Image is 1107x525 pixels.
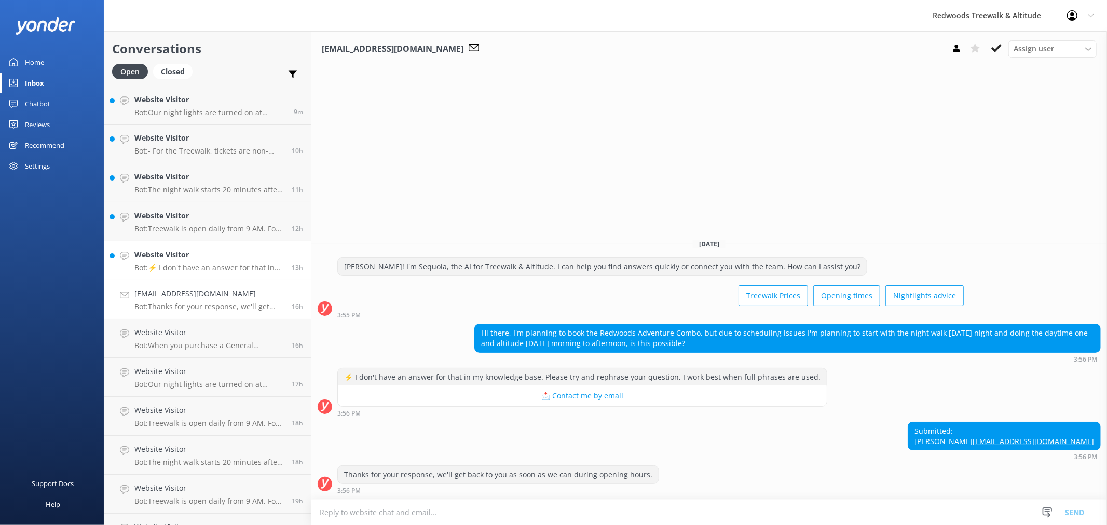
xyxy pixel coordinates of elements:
a: Website VisitorBot:The night walk starts 20 minutes after sunset. For specific closing times, ple... [104,436,311,475]
h4: Website Visitor [134,327,284,338]
div: Settings [25,156,50,176]
h4: Website Visitor [134,444,284,455]
h4: Website Visitor [134,171,284,183]
div: Open [112,64,148,79]
button: Opening times [813,285,880,306]
div: Hi there, I'm planning to book the Redwoods Adventure Combo, but due to scheduling issues I'm pla... [475,324,1100,352]
p: Bot: Treewalk is open daily from 9 AM. For last ticket sold times, please check our website FAQs ... [134,419,284,428]
a: Website VisitorBot:Our night lights are turned on at sunset, and the night walk starts 20 minutes... [104,86,311,125]
div: 03:56pm 12-Aug-2025 (UTC +12:00) Pacific/Auckland [337,409,827,417]
p: Bot: Our night lights are turned on at sunset, and the night walk starts 20 minutes thereafter. W... [134,108,286,117]
div: Reviews [25,114,50,135]
div: 03:55pm 12-Aug-2025 (UTC +12:00) Pacific/Auckland [337,311,964,319]
p: Bot: ⚡ I don't have an answer for that in my knowledge base. Please try and rephrase your questio... [134,263,284,272]
p: Bot: Thanks for your response, we'll get back to you as soon as we can during opening hours. [134,302,284,311]
p: Bot: Our night lights are turned on at sunset, and the night walk starts 20 minutes thereafter. W... [134,380,284,389]
h4: Website Visitor [134,482,284,494]
div: [PERSON_NAME]! I'm Sequoia, the AI for Treewalk & Altitude. I can help you find answers quickly o... [338,258,867,275]
div: Closed [153,64,193,79]
h4: [EMAIL_ADDRESS][DOMAIN_NAME] [134,288,284,299]
h2: Conversations [112,39,303,59]
span: 03:12pm 12-Aug-2025 (UTC +12:00) Pacific/Auckland [292,380,303,389]
h4: Website Visitor [134,210,284,222]
p: Bot: - For the Treewalk, tickets are non-refundable and non-transferable. However, tickets and pa... [134,146,284,156]
div: 03:56pm 12-Aug-2025 (UTC +12:00) Pacific/Auckland [337,487,659,494]
p: Bot: Treewalk is open daily from 9 AM. For last ticket sold times, please check our website FAQs ... [134,496,284,506]
img: yonder-white-logo.png [16,17,75,34]
div: Home [25,52,44,73]
a: Open [112,65,153,77]
a: [EMAIL_ADDRESS][DOMAIN_NAME]Bot:Thanks for your response, we'll get back to you as soon as we can... [104,280,311,319]
span: 01:57pm 12-Aug-2025 (UTC +12:00) Pacific/Auckland [292,458,303,466]
a: Website VisitorBot:- For the Treewalk, tickets are non-refundable and non-transferable. However, ... [104,125,311,163]
a: Website VisitorBot:The night walk starts 20 minutes after sunset. You can check the sunset times ... [104,163,311,202]
span: 07:57pm 12-Aug-2025 (UTC +12:00) Pacific/Auckland [292,224,303,233]
div: Inbox [25,73,44,93]
a: Website VisitorBot:Treewalk is open daily from 9 AM. For last ticket sold times, please check our... [104,475,311,514]
h4: Website Visitor [134,249,284,260]
div: Chatbot [25,93,50,114]
button: 📩 Contact me by email [338,385,827,406]
span: 08:58pm 12-Aug-2025 (UTC +12:00) Pacific/Auckland [292,185,303,194]
span: 03:53pm 12-Aug-2025 (UTC +12:00) Pacific/Auckland [292,341,303,350]
div: Thanks for your response, we'll get back to you as soon as we can during opening hours. [338,466,659,483]
div: Support Docs [32,473,74,494]
span: 03:56pm 12-Aug-2025 (UTC +12:00) Pacific/Auckland [292,302,303,311]
h4: Website Visitor [134,94,286,105]
span: 10:10pm 12-Aug-2025 (UTC +12:00) Pacific/Auckland [292,146,303,155]
span: 02:22pm 12-Aug-2025 (UTC +12:00) Pacific/Auckland [292,419,303,427]
span: 01:33pm 12-Aug-2025 (UTC +12:00) Pacific/Auckland [292,496,303,505]
div: Assign User [1008,40,1097,57]
p: Bot: The night walk starts 20 minutes after sunset. For specific closing times, please check the ... [134,458,284,467]
a: Website VisitorBot:Treewalk is open daily from 9 AM. For last ticket sold times, please check our... [104,202,311,241]
strong: 3:56 PM [337,410,361,417]
button: Treewalk Prices [739,285,808,306]
a: Website VisitorBot:⚡ I don't have an answer for that in my knowledge base. Please try and rephras... [104,241,311,280]
strong: 3:56 PM [1074,356,1097,363]
span: 06:54pm 12-Aug-2025 (UTC +12:00) Pacific/Auckland [292,263,303,272]
h4: Website Visitor [134,366,284,377]
h4: Website Visitor [134,405,284,416]
p: Bot: When you purchase a General Admission ticket online, it is valid for up to 12 months from th... [134,341,284,350]
h4: Website Visitor [134,132,284,144]
a: Closed [153,65,198,77]
div: Submitted: [PERSON_NAME] [908,422,1100,450]
span: Assign user [1014,43,1054,54]
div: Help [46,494,60,515]
a: Website VisitorBot:Treewalk is open daily from 9 AM. For last ticket sold times, please check our... [104,397,311,436]
a: Website VisitorBot:When you purchase a General Admission ticket online, it is valid for up to 12 ... [104,319,311,358]
strong: 3:56 PM [1074,454,1097,460]
div: 03:56pm 12-Aug-2025 (UTC +12:00) Pacific/Auckland [908,453,1101,460]
button: Nightlights advice [885,285,964,306]
div: ⚡ I don't have an answer for that in my knowledge base. Please try and rephrase your question, I ... [338,368,827,386]
a: Website VisitorBot:Our night lights are turned on at sunset, and the night walk starts 20 minutes... [104,358,311,397]
strong: 3:55 PM [337,312,361,319]
p: Bot: The night walk starts 20 minutes after sunset. You can check the sunset times for Rotorua at... [134,185,284,195]
strong: 3:56 PM [337,488,361,494]
h3: [EMAIL_ADDRESS][DOMAIN_NAME] [322,43,463,56]
span: 08:24am 13-Aug-2025 (UTC +12:00) Pacific/Auckland [294,107,303,116]
p: Bot: Treewalk is open daily from 9 AM. For last ticket sold times, please check our website FAQs ... [134,224,284,233]
span: [DATE] [693,240,726,248]
div: Recommend [25,135,64,156]
a: [EMAIL_ADDRESS][DOMAIN_NAME] [973,436,1094,446]
div: 03:56pm 12-Aug-2025 (UTC +12:00) Pacific/Auckland [474,355,1101,363]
